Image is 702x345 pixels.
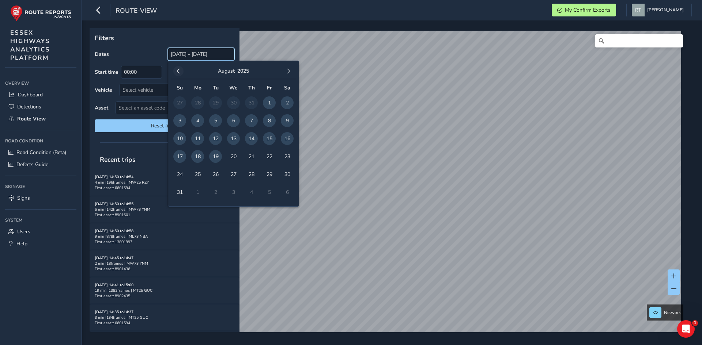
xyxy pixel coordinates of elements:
[95,207,234,212] div: 6 min | 142 frames | MW73 YNM
[173,168,186,181] span: 24
[227,132,240,145] span: 13
[692,320,698,326] span: 1
[95,185,130,191] span: First asset: 6601594
[16,161,48,168] span: Defects Guide
[16,149,66,156] span: Road Condition (Beta)
[17,115,46,122] span: Route View
[95,255,133,261] strong: [DATE] 14:45 to 14:47
[95,315,234,320] div: 3 min | 134 frames | MT25 GUC
[95,104,108,111] label: Asset
[5,215,76,226] div: System
[191,168,204,181] span: 25
[5,158,76,170] a: Defects Guide
[95,180,234,185] div: 4 min | 196 frames | MW25 RZY
[213,84,219,91] span: Tu
[95,239,132,245] span: First asset: 13801997
[5,135,76,146] div: Road Condition
[263,114,276,127] span: 8
[227,168,240,181] span: 27
[191,114,204,127] span: 4
[595,34,683,47] input: Search
[95,33,234,43] p: Filters
[95,212,130,218] span: First asset: 8901601
[281,150,294,163] span: 23
[263,150,276,163] span: 22
[95,228,133,234] strong: [DATE] 14:50 to 14:58
[18,91,43,98] span: Dashboard
[209,132,222,145] span: 12
[173,186,186,199] span: 31
[17,103,41,110] span: Detections
[95,293,130,299] span: First asset: 8902435
[229,84,238,91] span: We
[267,84,272,91] span: Fr
[95,309,133,315] strong: [DATE] 14:35 to 14:37
[17,195,30,202] span: Signs
[227,114,240,127] span: 6
[173,114,186,127] span: 3
[95,69,118,76] label: Start time
[281,114,294,127] span: 9
[95,119,234,132] button: Reset filters
[245,150,258,163] span: 21
[173,132,186,145] span: 10
[95,266,130,272] span: First asset: 8901436
[281,96,294,109] span: 2
[5,238,76,250] a: Help
[209,150,222,163] span: 19
[237,68,249,74] button: 2025
[5,146,76,158] a: Road Condition (Beta)
[95,201,133,207] strong: [DATE] 14:50 to 14:55
[565,7,611,14] span: My Confirm Exports
[552,4,616,16] button: My Confirm Exports
[95,150,141,169] span: Recent trips
[218,68,235,74] button: August
[5,101,76,113] a: Detections
[263,168,276,181] span: 29
[173,150,186,163] span: 17
[281,132,294,145] span: 16
[10,28,50,62] span: ESSEX HIGHWAYS ANALYTICS PLATFORM
[632,4,686,16] button: [PERSON_NAME]
[16,240,27,247] span: Help
[120,84,222,96] div: Select vehicle
[95,51,109,58] label: Dates
[245,168,258,181] span: 28
[227,150,240,163] span: 20
[95,234,234,239] div: 9 min | 878 frames | ML73 NBA
[263,96,276,109] span: 1
[248,84,255,91] span: Th
[5,192,76,204] a: Signs
[5,226,76,238] a: Users
[116,102,222,114] span: Select an asset code
[95,174,133,180] strong: [DATE] 14:50 to 14:54
[95,320,130,326] span: First asset: 6601594
[100,122,229,129] span: Reset filters
[95,261,234,266] div: 2 min | 18 frames | MW73 YNM
[245,132,258,145] span: 14
[194,84,201,91] span: Mo
[5,181,76,192] div: Signage
[209,114,222,127] span: 5
[191,132,204,145] span: 11
[5,113,76,125] a: Route View
[5,89,76,101] a: Dashboard
[10,5,71,22] img: rr logo
[95,282,133,288] strong: [DATE] 14:41 to 15:00
[245,114,258,127] span: 7
[284,84,290,91] span: Sa
[177,84,183,91] span: Su
[95,87,112,93] label: Vehicle
[92,31,681,341] canvas: Map
[95,288,234,293] div: 19 min | 1382 frames | MT25 GUC
[209,168,222,181] span: 26
[664,310,681,315] span: Network
[263,132,276,145] span: 15
[5,78,76,89] div: Overview
[116,6,157,16] span: route-view
[677,320,695,338] iframe: Intercom live chat
[632,4,645,16] img: diamond-layout
[17,228,30,235] span: Users
[647,4,684,16] span: [PERSON_NAME]
[281,168,294,181] span: 30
